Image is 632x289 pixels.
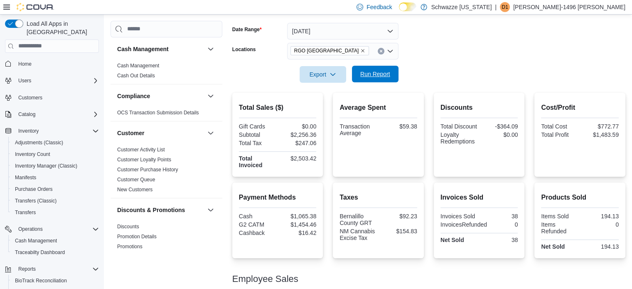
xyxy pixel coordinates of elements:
[387,48,393,54] button: Open list of options
[2,109,102,120] button: Catalog
[12,236,60,246] a: Cash Management
[399,2,416,11] input: Dark Mode
[481,131,518,138] div: $0.00
[18,94,42,101] span: Customers
[239,123,276,130] div: Gift Cards
[12,173,99,183] span: Manifests
[18,128,39,134] span: Inventory
[582,243,619,250] div: 194.13
[366,3,392,11] span: Feedback
[117,110,199,116] a: OCS Transaction Submission Details
[582,213,619,220] div: 194.13
[15,209,36,216] span: Transfers
[12,149,99,159] span: Inventory Count
[12,196,60,206] a: Transfers (Classic)
[111,222,222,255] div: Discounts & Promotions
[380,213,417,220] div: $92.23
[15,93,46,103] a: Customers
[15,76,34,86] button: Users
[440,123,477,130] div: Total Discount
[15,92,99,103] span: Customers
[117,186,152,193] span: New Customers
[8,247,102,258] button: Traceabilty Dashboard
[582,221,619,228] div: 0
[117,129,144,137] h3: Customer
[2,125,102,137] button: Inventory
[15,277,67,284] span: BioTrack Reconciliation
[15,186,53,193] span: Purchase Orders
[279,213,316,220] div: $1,065.38
[440,221,487,228] div: InvoicesRefunded
[513,2,625,12] p: [PERSON_NAME]-1496 [PERSON_NAME]
[117,156,171,163] span: Customer Loyalty Points
[206,205,216,215] button: Discounts & Promotions
[15,163,77,169] span: Inventory Manager (Classic)
[117,187,152,193] a: New Customers
[117,244,143,249] a: Promotions
[117,176,155,183] span: Customer Queue
[12,184,99,194] span: Purchase Orders
[15,264,99,274] span: Reports
[239,193,317,203] h2: Payment Methods
[380,228,417,235] div: $154.83
[206,91,216,101] button: Compliance
[300,66,346,83] button: Export
[541,131,578,138] div: Total Profit
[2,58,102,70] button: Home
[117,109,199,116] span: OCS Transaction Submission Details
[15,151,50,158] span: Inventory Count
[481,213,518,220] div: 38
[117,234,157,240] a: Promotion Details
[239,131,276,138] div: Subtotal
[239,140,276,146] div: Total Tax
[279,140,316,146] div: $247.06
[360,70,390,78] span: Run Report
[339,228,376,241] div: NM Cannabis Excise Tax
[18,61,32,67] span: Home
[206,128,216,138] button: Customer
[541,221,578,235] div: Items Refunded
[12,173,39,183] a: Manifests
[117,147,165,153] a: Customer Activity List
[15,198,57,204] span: Transfers (Classic)
[495,2,497,12] p: |
[12,149,54,159] a: Inventory Count
[12,207,99,217] span: Transfers
[305,66,341,83] span: Export
[232,46,256,53] label: Locations
[481,123,518,130] div: -$364.09
[339,193,417,203] h2: Taxes
[12,184,56,194] a: Purchase Orders
[541,193,619,203] h2: Products Sold
[279,131,316,138] div: $2,256.36
[232,274,298,284] h3: Employee Sales
[18,226,43,232] span: Operations
[12,161,81,171] a: Inventory Manager (Classic)
[541,243,565,250] strong: Net Sold
[117,243,143,250] span: Promotions
[431,2,492,12] p: Schwazze [US_STATE]
[232,26,262,33] label: Date Range
[117,166,178,173] span: Customer Purchase History
[15,249,65,256] span: Traceabilty Dashboard
[502,2,508,12] span: D1
[15,264,39,274] button: Reports
[15,109,39,119] button: Catalog
[8,235,102,247] button: Cash Management
[12,138,66,148] a: Adjustments (Classic)
[23,20,99,36] span: Load All Apps in [GEOGRAPHIC_DATA]
[17,3,54,11] img: Cova
[15,224,46,234] button: Operations
[279,123,316,130] div: $0.00
[360,48,365,53] button: Remove RGO 6 Northeast Heights from selection in this group
[582,123,619,130] div: $772.77
[117,157,171,163] a: Customer Loyalty Points
[117,223,139,230] span: Discounts
[279,155,316,162] div: $2,503.42
[117,206,185,214] h3: Discounts & Promotions
[15,126,42,136] button: Inventory
[111,108,222,121] div: Compliance
[279,221,316,228] div: $1,454.46
[541,213,578,220] div: Items Sold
